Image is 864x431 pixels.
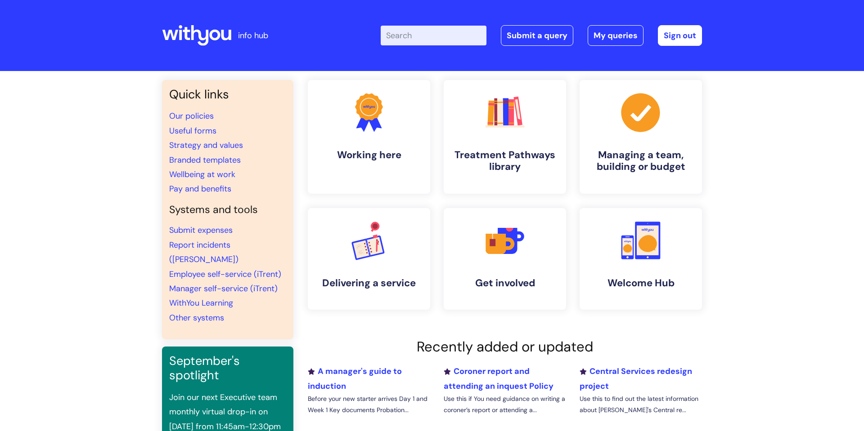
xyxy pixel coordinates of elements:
h4: Working here [315,149,423,161]
a: Useful forms [169,125,216,136]
a: A manager's guide to induction [308,366,402,391]
h4: Managing a team, building or budget [587,149,695,173]
h4: Treatment Pathways library [451,149,559,173]
p: Before your new starter arrives Day 1 and Week 1 Key documents Probation... [308,393,430,416]
a: Branded templates [169,155,241,165]
a: Submit a query [501,25,573,46]
a: Wellbeing at work [169,169,235,180]
div: | - [381,25,702,46]
a: Welcome Hub [580,208,702,310]
a: Central Services redesign project [580,366,692,391]
a: WithYou Learning [169,298,233,308]
h4: Delivering a service [315,277,423,289]
a: Sign out [658,25,702,46]
a: Report incidents ([PERSON_NAME]) [169,240,238,265]
h3: Quick links [169,87,286,102]
h4: Systems and tools [169,204,286,216]
h3: September's spotlight [169,354,286,383]
input: Search [381,26,486,45]
a: Coroner report and attending an inquest Policy [444,366,553,391]
h2: Recently added or updated [308,338,702,355]
a: Managing a team, building or budget [580,80,702,194]
a: Submit expenses [169,225,233,235]
p: Use this to find out the latest information about [PERSON_NAME]'s Central re... [580,393,702,416]
p: info hub [238,28,268,43]
a: Working here [308,80,430,194]
a: Other systems [169,312,224,323]
a: Our policies [169,111,214,121]
a: Pay and benefits [169,183,231,194]
p: Use this if You need guidance on writing a coroner’s report or attending a... [444,393,566,416]
a: My queries [588,25,643,46]
a: Manager self-service (iTrent) [169,283,278,294]
a: Get involved [444,208,566,310]
a: Treatment Pathways library [444,80,566,194]
h4: Get involved [451,277,559,289]
a: Delivering a service [308,208,430,310]
a: Employee self-service (iTrent) [169,269,281,280]
a: Strategy and values [169,140,243,151]
h4: Welcome Hub [587,277,695,289]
